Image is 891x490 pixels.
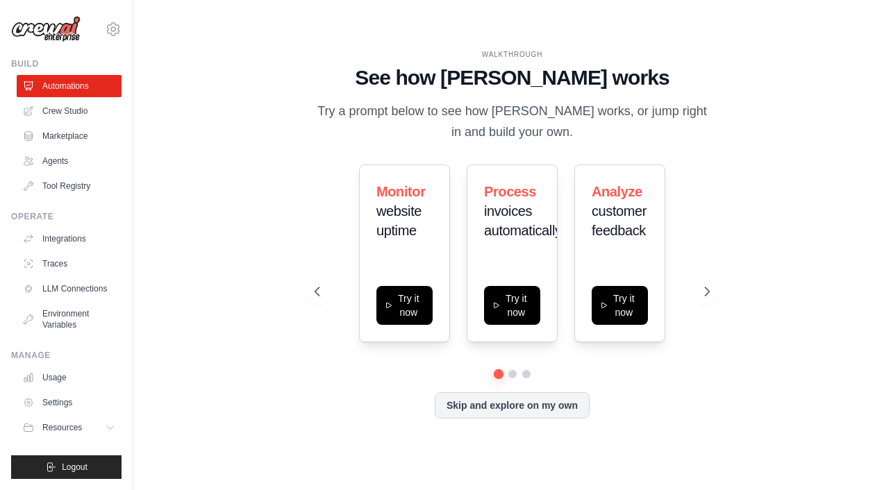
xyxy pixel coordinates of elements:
button: Try it now [484,286,540,325]
div: WALKTHROUGH [315,49,709,60]
a: Environment Variables [17,303,122,336]
a: Agents [17,150,122,172]
span: Monitor [376,184,426,199]
span: Analyze [592,184,642,199]
a: Settings [17,391,122,414]
span: Resources [42,422,82,433]
div: Build [11,58,122,69]
button: Skip and explore on my own [435,392,590,419]
a: Crew Studio [17,100,122,122]
a: Marketplace [17,125,122,147]
span: Process [484,184,536,199]
iframe: Chat Widget [822,423,891,490]
span: invoices automatically [484,203,562,238]
p: Try a prompt below to see how [PERSON_NAME] works, or jump right in and build your own. [315,101,709,142]
h1: See how [PERSON_NAME] works [315,65,709,90]
button: Logout [11,455,122,479]
span: website uptime [376,203,422,238]
a: Usage [17,366,122,389]
button: Resources [17,416,122,439]
span: Logout [62,462,88,473]
a: Traces [17,253,122,275]
span: customer feedback [592,203,647,238]
img: Logo [11,16,81,42]
a: LLM Connections [17,278,122,300]
a: Automations [17,75,122,97]
a: Tool Registry [17,175,122,197]
div: Operate [11,211,122,222]
a: Integrations [17,228,122,250]
button: Try it now [592,286,648,325]
button: Try it now [376,286,433,325]
div: Manage [11,350,122,361]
